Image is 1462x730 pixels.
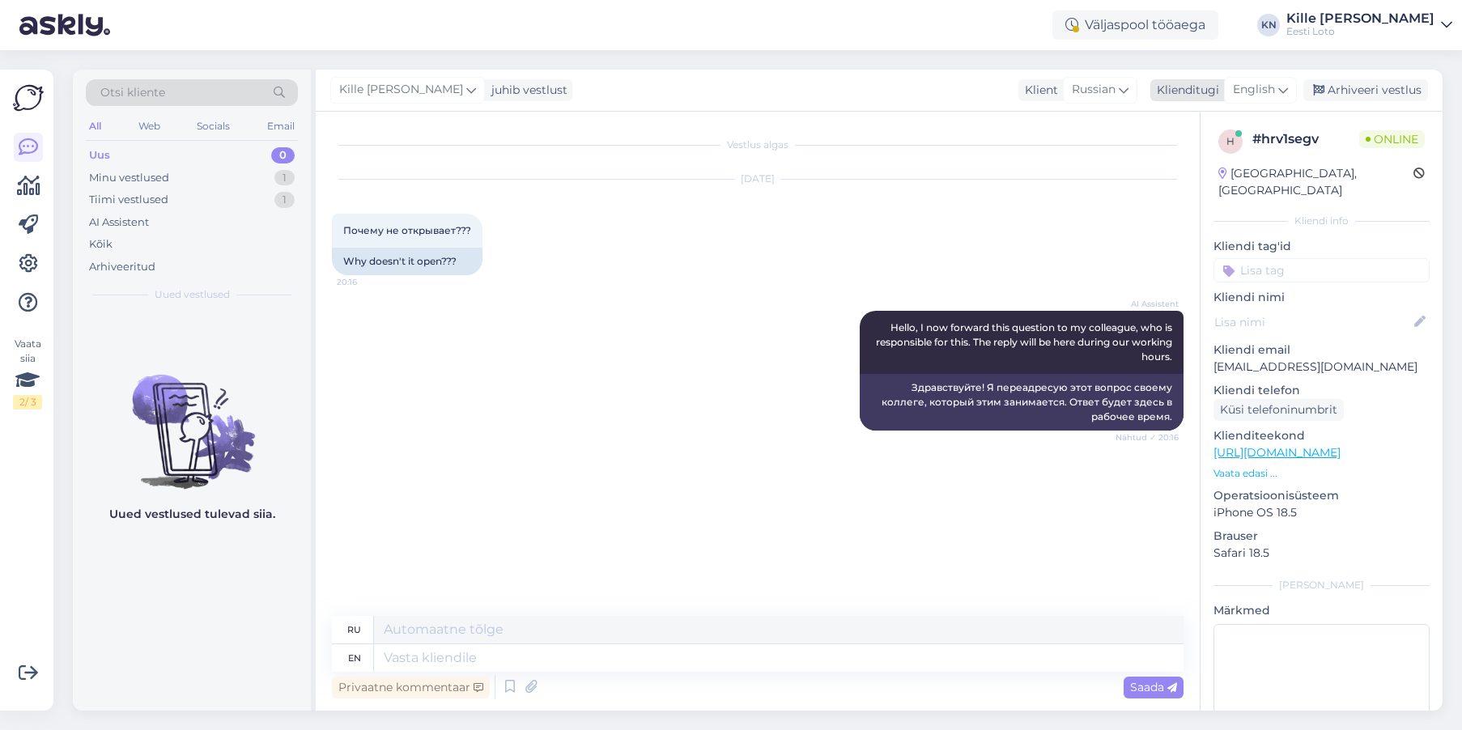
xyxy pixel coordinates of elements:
[264,116,298,137] div: Email
[1213,466,1430,481] p: Vaata edasi ...
[89,170,169,186] div: Minu vestlused
[332,677,490,698] div: Privaatne kommentaar
[1218,165,1413,199] div: [GEOGRAPHIC_DATA], [GEOGRAPHIC_DATA]
[13,395,42,410] div: 2 / 3
[1286,12,1434,25] div: Kille [PERSON_NAME]
[1213,445,1341,460] a: [URL][DOMAIN_NAME]
[13,337,42,410] div: Vaata siia
[1286,12,1452,38] a: Kille [PERSON_NAME]Eesti Loto
[1213,342,1430,359] p: Kliendi email
[1116,431,1179,444] span: Nähtud ✓ 20:16
[339,81,463,99] span: Kille [PERSON_NAME]
[89,192,168,208] div: Tiimi vestlused
[1213,528,1430,545] p: Brauser
[1359,130,1425,148] span: Online
[89,259,155,275] div: Arhiveeritud
[1226,135,1235,147] span: h
[1130,680,1177,694] span: Saada
[332,172,1184,186] div: [DATE]
[1213,238,1430,255] p: Kliendi tag'id
[1213,427,1430,444] p: Klienditeekond
[1252,129,1359,149] div: # hrv1segv
[109,506,275,523] p: Uued vestlused tulevad siia.
[1213,382,1430,399] p: Kliendi telefon
[1286,25,1434,38] div: Eesti Loto
[1213,258,1430,282] input: Lisa tag
[86,116,104,137] div: All
[1018,82,1058,99] div: Klient
[1052,11,1218,40] div: Väljaspool tööaega
[89,147,110,163] div: Uus
[1213,214,1430,228] div: Kliendi info
[135,116,164,137] div: Web
[1257,14,1280,36] div: KN
[332,138,1184,152] div: Vestlus algas
[274,170,295,186] div: 1
[860,374,1184,431] div: Здравствуйте! Я переадресую этот вопрос своему коллеге, который этим занимается. Ответ будет здес...
[876,321,1175,363] span: Hello, I now forward this question to my colleague, who is responsible for this. The reply will b...
[193,116,233,137] div: Socials
[155,287,230,302] span: Uued vestlused
[89,214,149,231] div: AI Assistent
[1118,298,1179,310] span: AI Assistent
[274,192,295,208] div: 1
[13,83,44,113] img: Askly Logo
[1214,313,1411,331] input: Lisa nimi
[337,276,397,288] span: 20:16
[1213,578,1430,592] div: [PERSON_NAME]
[343,224,471,236] span: Почему не открывает???
[348,644,361,672] div: en
[347,616,361,643] div: ru
[1213,399,1344,421] div: Küsi telefoninumbrit
[89,236,113,253] div: Kõik
[485,82,567,99] div: juhib vestlust
[1233,81,1275,99] span: English
[1150,82,1219,99] div: Klienditugi
[73,346,311,491] img: No chats
[100,84,165,101] span: Otsi kliente
[1303,79,1428,101] div: Arhiveeri vestlus
[1213,289,1430,306] p: Kliendi nimi
[1213,602,1430,619] p: Märkmed
[1213,359,1430,376] p: [EMAIL_ADDRESS][DOMAIN_NAME]
[271,147,295,163] div: 0
[1072,81,1116,99] span: Russian
[1213,545,1430,562] p: Safari 18.5
[1213,487,1430,504] p: Operatsioonisüsteem
[1213,504,1430,521] p: iPhone OS 18.5
[332,248,482,275] div: Why doesn't it open???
